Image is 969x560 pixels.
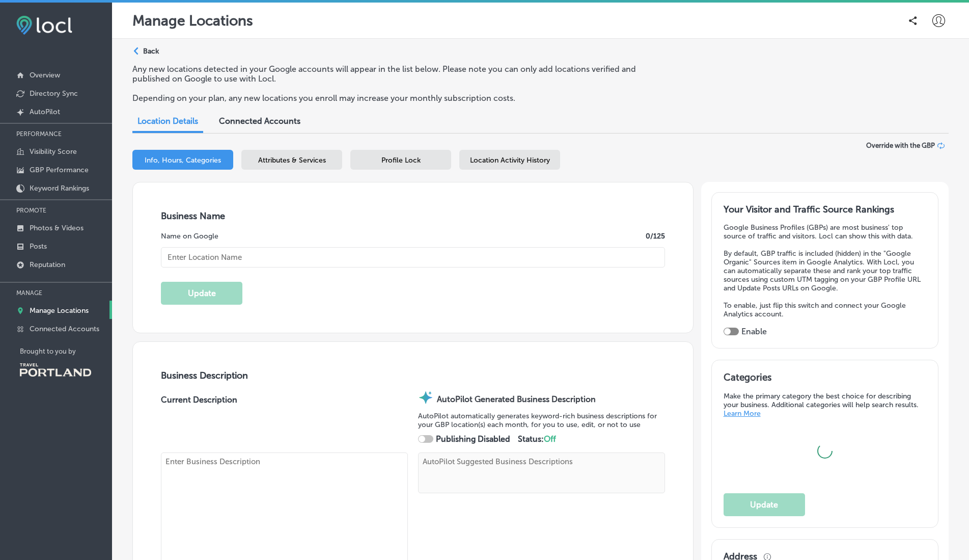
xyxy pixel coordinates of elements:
[20,363,91,377] img: Travel Portland
[470,156,550,165] span: Location Activity History
[30,242,47,251] p: Posts
[30,108,60,116] p: AutoPilot
[219,116,300,126] span: Connected Accounts
[381,156,421,165] span: Profile Lock
[161,247,665,268] input: Enter Location Name
[30,224,84,232] p: Photos & Videos
[646,232,665,241] label: 0 /125
[30,306,89,315] p: Manage Locations
[132,93,663,103] p: Depending on your plan, any new locations you enroll may increase your monthly subscription costs.
[30,147,77,156] p: Visibility Score
[724,223,927,241] p: Google Business Profiles (GBPs) are most business' top source of traffic and visitors. Locl can s...
[30,325,99,333] p: Connected Accounts
[418,412,665,429] p: AutoPilot automatically generates keyword-rich business descriptions for your GBP location(s) eac...
[30,89,78,98] p: Directory Sync
[544,434,556,444] span: Off
[20,348,112,355] p: Brought to you by
[161,232,218,241] label: Name on Google
[724,249,927,292] p: By default, GBP traffic is included (hidden) in the "Google Organic" Sources item in Google Analy...
[724,409,761,418] a: Learn More
[418,390,433,405] img: autopilot-icon
[143,47,159,56] p: Back
[30,166,89,174] p: GBP Performance
[866,142,935,149] span: Override with the GBP
[161,395,237,452] label: Current Description
[724,392,927,418] p: Make the primary category the best choice for describing your business. Additional categories wil...
[137,116,198,126] span: Location Details
[132,64,663,84] p: Any new locations detected in your Google accounts will appear in the list below. Please note you...
[724,204,927,215] h3: Your Visitor and Traffic Source Rankings
[741,327,767,336] label: Enable
[436,434,510,444] strong: Publishing Disabled
[724,493,805,516] button: Update
[30,71,60,79] p: Overview
[518,434,556,444] strong: Status:
[437,394,596,404] strong: AutoPilot Generated Business Description
[258,156,326,165] span: Attributes & Services
[132,12,253,29] p: Manage Locations
[16,16,72,35] img: fda3e92497d09a02dc62c9cd864e3231.png
[145,156,221,165] span: Info, Hours, Categories
[30,184,89,193] p: Keyword Rankings
[161,282,242,305] button: Update
[724,301,927,318] p: To enable, just flip this switch and connect your Google Analytics account.
[724,371,927,387] h3: Categories
[30,260,65,269] p: Reputation
[161,370,665,381] h3: Business Description
[161,210,665,222] h3: Business Name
